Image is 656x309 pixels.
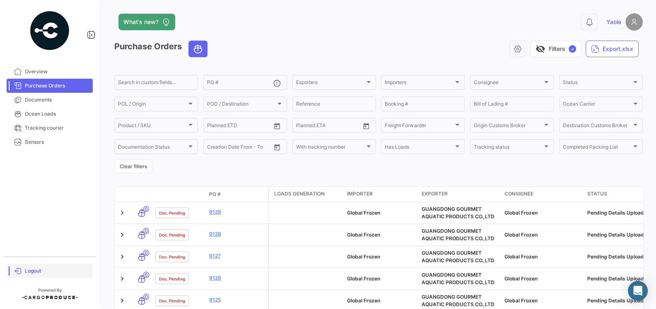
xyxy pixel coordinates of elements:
span: Doc. Pending [159,275,185,282]
span: 0 [143,250,149,256]
span: Tracking courier [25,124,89,132]
span: Product / SKU [118,124,187,130]
h3: Purchase Orders [114,41,210,57]
button: Open calendar [271,120,283,132]
a: 9129 [209,208,265,216]
span: Overview [25,68,89,75]
a: Purchase Orders [7,79,93,93]
button: Open calendar [271,141,283,153]
span: Purchase Orders [25,82,89,89]
a: Ocean Loads [7,107,93,121]
a: Expand/Collapse Row [118,231,126,239]
span: Global Frozen [504,253,538,260]
datatable-header-cell: Importer [344,187,418,202]
a: Expand/Collapse Row [118,253,126,261]
span: Status [587,190,607,198]
datatable-header-cell: Transport mode [131,191,152,198]
span: 0 [143,206,149,212]
button: Open calendar [360,120,372,132]
span: Global Frozen [504,210,538,216]
span: Global Frozen [504,232,538,238]
button: Ocean [189,41,207,57]
span: Global Frozen [504,275,538,282]
span: Completed Packing List [563,145,632,151]
span: Status [563,81,632,87]
span: Consignee [474,81,543,87]
span: Tracking status [474,145,543,151]
span: Exporters [296,81,365,87]
span: Destination Customs Broker [563,124,632,130]
input: From [207,124,219,130]
a: Expand/Collapse Row [118,209,126,217]
datatable-header-cell: Doc. Status [152,191,206,198]
datatable-header-cell: Consignee [501,187,584,202]
span: POD / Destination [207,102,276,108]
span: GUANGDONG GOURMET AQUATIC PRODUCTS CO.,LTD [422,250,494,263]
span: Has Loads [385,145,453,151]
span: Documents [25,96,89,104]
img: placeholder-user.png [625,13,643,31]
span: GUANGDONG GOURMET AQUATIC PRODUCTS CO.,LTD [422,272,494,285]
span: With tracking number [296,145,365,151]
span: PO # [209,191,221,198]
input: To [224,145,255,151]
span: Ocean Loads [25,110,89,118]
a: 9125 [209,296,265,304]
span: Global Frozen [347,297,380,304]
a: Documents [7,93,93,107]
span: Importers [385,81,453,87]
span: 0 [143,294,149,300]
span: Importer [347,190,373,198]
a: Expand/Collapse Row [118,275,126,283]
span: GUANGDONG GOURMET AQUATIC PRODUCTS CO.,LTD [422,294,494,307]
span: GUANGDONG GOURMET AQUATIC PRODUCTS CO.,LTD [422,206,494,220]
span: Doc. Pending [159,297,185,304]
a: 9127 [209,252,265,260]
span: Global Frozen [347,210,380,216]
button: What's new? [118,14,175,30]
span: Global Frozen [347,253,380,260]
span: visibility_off [535,44,545,54]
span: Doc. Pending [159,253,185,260]
span: Exporter [422,190,448,198]
input: To [314,124,344,130]
span: GUANGDONG GOURMET AQUATIC PRODUCTS CO.,LTD [422,228,494,241]
a: Tracking courier [7,121,93,135]
span: Ocean Carrier [563,102,632,108]
span: 0 [143,228,149,234]
input: From [207,145,219,151]
span: Loads generation [274,190,325,198]
span: Logout [25,267,89,275]
a: Overview [7,65,93,79]
div: Abrir Intercom Messenger [628,281,648,301]
span: Origin Customs Broker [474,124,543,130]
a: Expand/Collapse Row [118,297,126,305]
span: Yaole [606,18,621,26]
span: Sensors [25,138,89,146]
span: Freight Forwarder [385,124,453,130]
a: 9128 [209,230,265,238]
datatable-header-cell: Exporter [418,187,501,202]
input: From [296,124,308,130]
button: Clear filters [114,159,152,173]
img: powered-by.png [29,10,70,51]
span: POL / Origin [118,102,187,108]
span: Global Frozen [504,297,538,304]
span: Doc. Pending [159,210,185,216]
button: visibility_offFilters✓ [530,41,581,57]
span: Global Frozen [347,275,380,282]
input: To [224,124,255,130]
span: Doc. Pending [159,232,185,238]
a: Sensors [7,135,93,149]
datatable-header-cell: Loads generation [269,187,344,202]
span: Documentation Status [118,145,187,151]
button: Export.xlsx [586,41,639,57]
datatable-header-cell: PO # [206,187,268,201]
span: Consignee [504,190,533,198]
span: 0 [143,272,149,278]
span: ✓ [569,45,576,53]
span: What's new? [123,18,159,26]
a: 9126 [209,274,265,282]
span: Global Frozen [347,232,380,238]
